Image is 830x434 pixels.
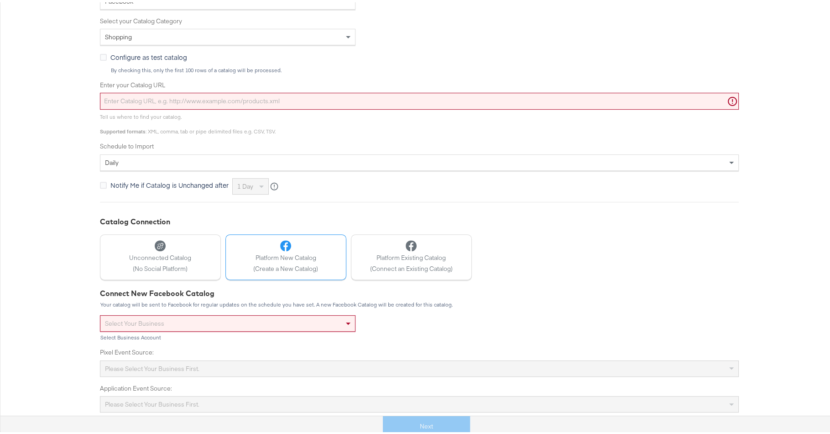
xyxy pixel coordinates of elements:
label: Pixel Event Source: [100,346,739,355]
span: Platform Existing Catalog [370,251,453,260]
label: Schedule to Import [100,140,739,148]
span: Platform New Catalog [253,251,318,260]
span: (Create a New Catalog) [253,262,318,271]
div: Your catalog will be sent to Facebook for regular updates on the schedule you have set. A new Fac... [100,299,739,306]
label: Application Event Source: [100,382,739,391]
label: Select your Catalog Category [100,15,739,23]
div: Connect New Facebook Catalog [100,286,739,296]
label: Enter your Catalog URL [100,79,739,87]
span: Unconnected Catalog [129,251,191,260]
div: By checking this, only the first 100 rows of a catalog will be processed. [110,65,739,71]
div: Please select your business first. [100,394,738,410]
span: Notify Me if Catalog is Unchanged after [110,178,229,187]
span: Tell us where to find your catalog. : XML, comma, tab or pipe delimited files e.g. CSV, TSV. [100,111,276,132]
span: 1 day [237,180,253,188]
div: Catalog Connection [100,214,739,225]
button: Unconnected Catalog(No Social Platform) [100,232,221,278]
button: Platform New Catalog(Create a New Catalog) [225,232,346,278]
div: Select your business [100,313,355,329]
div: Select Business Account [100,332,355,339]
span: Shopping [105,31,132,39]
span: Configure as test catalog [110,50,187,59]
div: Please select your business first. [100,359,738,374]
span: daily [105,156,119,164]
span: (No Social Platform) [129,262,191,271]
input: Enter Catalog URL, e.g. http://www.example.com/products.xml [100,90,739,107]
button: Platform Existing Catalog(Connect an Existing Catalog) [351,232,472,278]
span: (Connect an Existing Catalog) [370,262,453,271]
strong: Supported formats [100,126,146,132]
